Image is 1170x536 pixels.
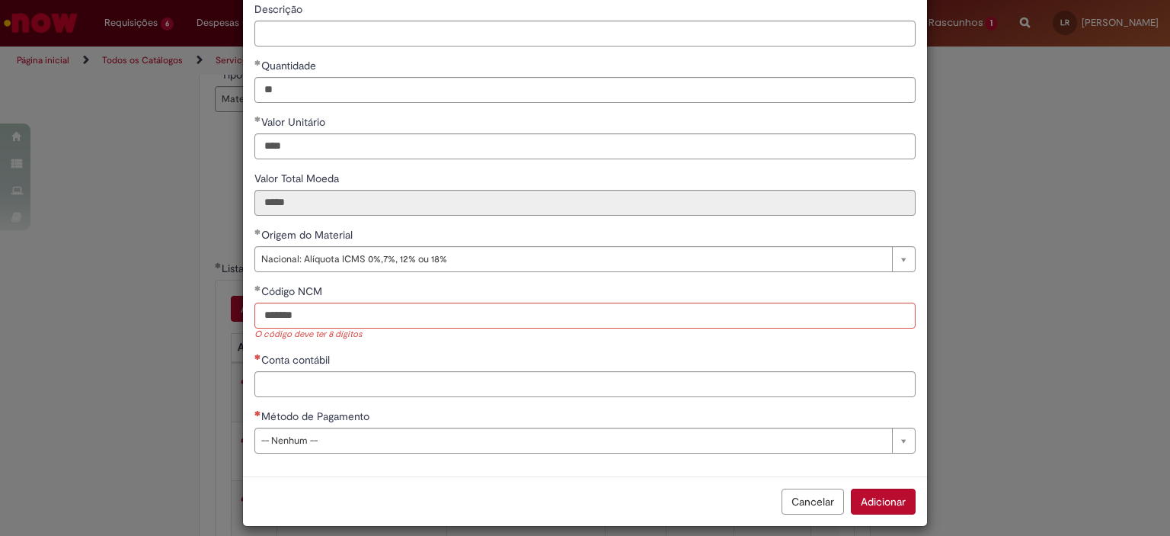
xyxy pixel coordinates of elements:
[261,353,333,367] span: Conta contábil
[254,354,261,360] span: Necessários
[254,2,305,16] span: Descrição
[261,59,319,72] span: Quantidade
[782,489,844,515] button: Cancelar
[254,229,261,235] span: Obrigatório Preenchido
[261,428,884,453] span: -- Nenhum --
[254,172,342,185] span: Somente leitura - Valor Total Moeda
[254,410,261,416] span: Necessários
[261,115,328,129] span: Valor Unitário
[261,284,325,298] span: Código NCM
[261,228,356,242] span: Origem do Material
[254,116,261,122] span: Obrigatório Preenchido
[254,303,916,329] input: Código NCM
[851,489,916,515] button: Adicionar
[254,59,261,66] span: Obrigatório Preenchido
[261,409,372,423] span: Método de Pagamento
[254,329,916,342] div: O código deve ter 8 dígitos
[261,247,884,271] span: Nacional: Alíquota ICMS 0%,7%, 12% ou 18%
[254,190,916,216] input: Valor Total Moeda
[254,371,916,397] input: Conta contábil
[254,77,916,103] input: Quantidade
[254,133,916,159] input: Valor Unitário
[254,285,261,291] span: Obrigatório Preenchido
[254,21,916,47] input: Descrição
